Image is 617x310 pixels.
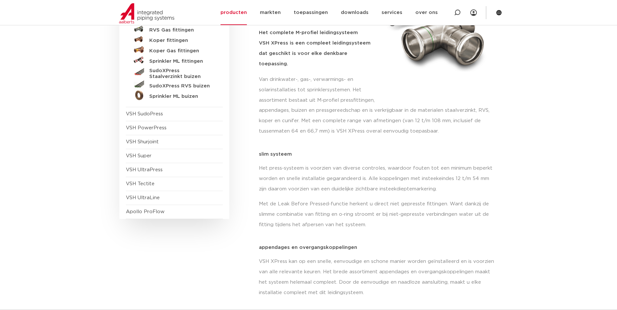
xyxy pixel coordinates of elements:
a: Apollo ProFlow [126,209,165,214]
a: VSH Tectite [126,181,154,186]
a: Sprinkler ML fittingen [126,55,223,65]
a: SudoXPress Staalverzinkt buizen [126,65,223,80]
a: VSH UltraPress [126,167,163,172]
p: appendages en overgangskoppelingen [259,245,498,250]
p: Van drinkwater-, gas-, verwarmings- en solarinstallaties tot sprinklersystemen. Het assortiment b... [259,74,377,106]
h5: Koper Gas fittingen [149,48,214,54]
h5: Koper fittingen [149,38,214,44]
h5: RVS Gas fittingen [149,27,214,33]
h5: Sprinkler ML buizen [149,94,214,99]
a: RVS Gas fittingen [126,24,223,34]
a: VSH PowerPress [126,125,167,130]
p: Met de Leak Before Pressed-functie herkent u direct niet gepresste fittingen. Want dankzij de sli... [259,199,498,230]
p: appendages, buizen en pressgereedschap en is verkrijgbaar in de materialen staalverzinkt, RVS, ko... [259,105,498,136]
h5: SudoXPress RVS buizen [149,83,214,89]
p: VSH XPress kan op een snelle, eenvoudige en schone manier worden geïnstalleerd en is voorzien van... [259,256,498,298]
a: VSH UltraLine [126,195,160,200]
a: Koper Gas fittingen [126,45,223,55]
h5: SudoXPress Staalverzinkt buizen [149,68,214,80]
a: VSH Shurjoint [126,139,159,144]
p: Het press-systeem is voorzien van diverse controles, waardoor fouten tot een minimum beperkt word... [259,163,498,194]
a: SudoXPress RVS buizen [126,80,223,90]
p: slim systeem [259,152,498,157]
a: Koper fittingen [126,34,223,45]
h5: Sprinkler ML fittingen [149,58,214,64]
a: Sprinkler ML buizen [126,90,223,100]
a: VSH Super [126,153,152,158]
a: VSH SudoPress [126,111,163,116]
h5: Het complete M-profiel leidingsysteem VSH XPress is een compleet leidingsysteem dat geschikt is v... [259,28,377,69]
